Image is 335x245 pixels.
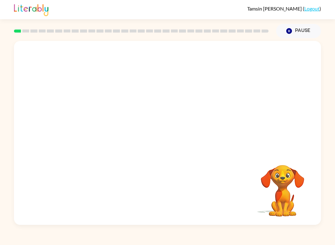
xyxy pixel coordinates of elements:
[247,6,303,11] span: Tamsin [PERSON_NAME]
[276,24,321,38] button: Pause
[247,6,321,11] div: ( )
[304,6,319,11] a: Logout
[14,2,48,16] img: Literably
[252,155,314,217] video: Your browser must support playing .mp4 files to use Literably. Please try using another browser.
